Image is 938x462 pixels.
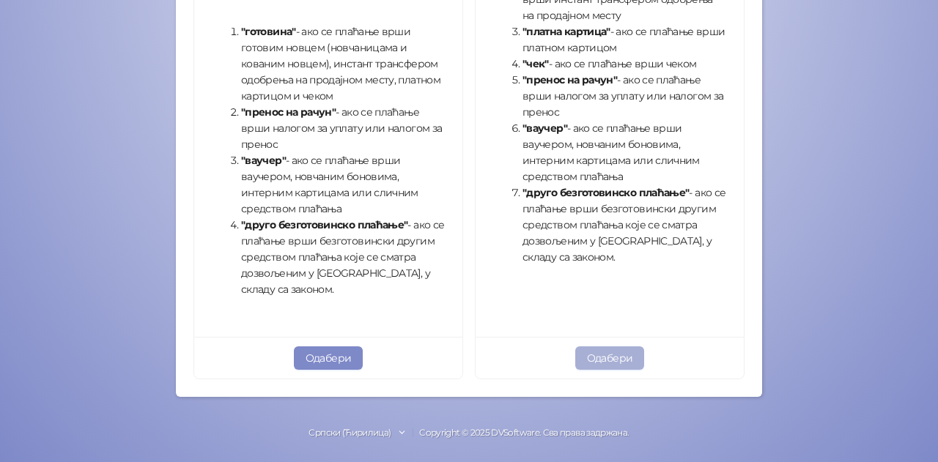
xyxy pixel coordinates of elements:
[241,105,336,119] strong: "пренос на рачун"
[241,154,286,167] strong: "ваучер"
[522,56,726,72] li: - ако се плаћање врши чеком
[309,426,391,440] div: Српски (Ћирилица)
[575,346,645,370] button: Одабери
[241,218,407,231] strong: "друго безготовинско плаћање"
[522,25,610,38] strong: "платна картица"
[522,122,567,135] strong: "ваучер"
[522,185,726,265] li: - ако се плаћање врши безготовински другим средством плаћања које се сматра дозвољеним у [GEOGRAP...
[522,73,617,86] strong: "пренос на рачун"
[522,186,689,199] strong: "друго безготовинско плаћање"
[241,25,296,38] strong: "готовина"
[241,23,445,104] li: - ако се плаћање врши готовим новцем (новчаницама и кованим новцем), инстант трансфером одобрења ...
[522,57,549,70] strong: "чек"
[241,104,445,152] li: - ако се плаћање врши налогом за уплату или налогом за пренос
[241,217,445,297] li: - ако се плаћање врши безготовински другим средством плаћања које се сматра дозвољеним у [GEOGRAP...
[522,23,726,56] li: - ако се плаћање врши платном картицом
[241,152,445,217] li: - ако се плаћање врши ваучером, новчаним боновима, интерним картицама или сличним средством плаћања
[522,72,726,120] li: - ако се плаћање врши налогом за уплату или налогом за пренос
[294,346,363,370] button: Одабери
[522,120,726,185] li: - ако се плаћање врши ваучером, новчаним боновима, интерним картицама или сличним средством плаћања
